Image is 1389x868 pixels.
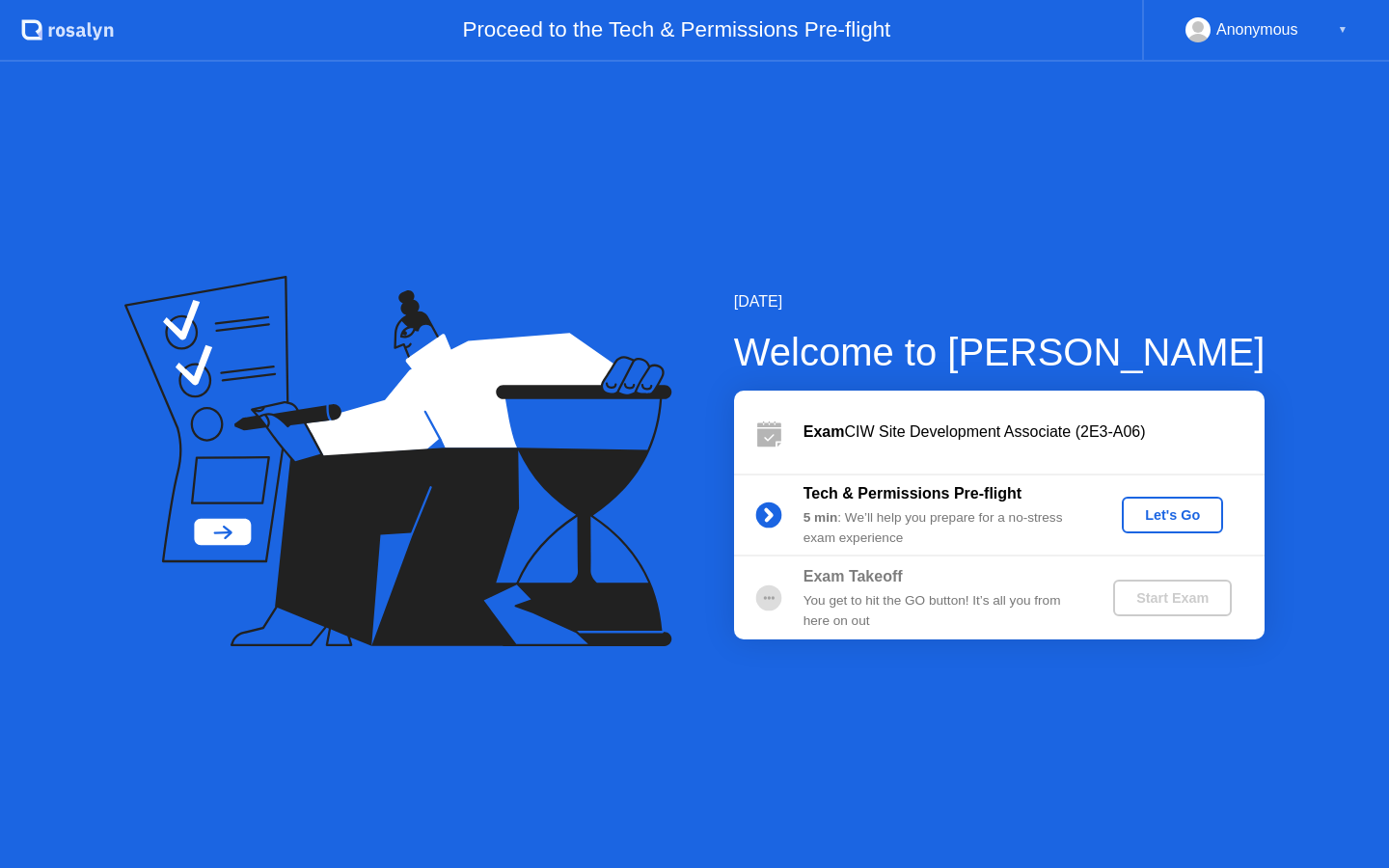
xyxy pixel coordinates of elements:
div: Welcome to [PERSON_NAME] [734,323,1266,381]
b: Exam Takeoff [803,568,903,584]
div: Let's Go [1130,507,1215,523]
b: Exam [803,423,845,440]
div: [DATE] [734,290,1266,313]
div: CIW Site Development Associate (2E3-A06) [803,420,1265,444]
div: Anonymous [1216,17,1298,42]
button: Start Exam [1113,580,1232,616]
b: Tech & Permissions Pre-flight [803,485,1021,502]
b: 5 min [803,510,838,525]
div: ▼ [1338,17,1348,42]
div: Start Exam [1121,590,1224,606]
div: You get to hit the GO button! It’s all you from here on out [803,591,1081,631]
button: Let's Go [1122,497,1223,533]
div: : We’ll help you prepare for a no-stress exam experience [803,508,1081,548]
